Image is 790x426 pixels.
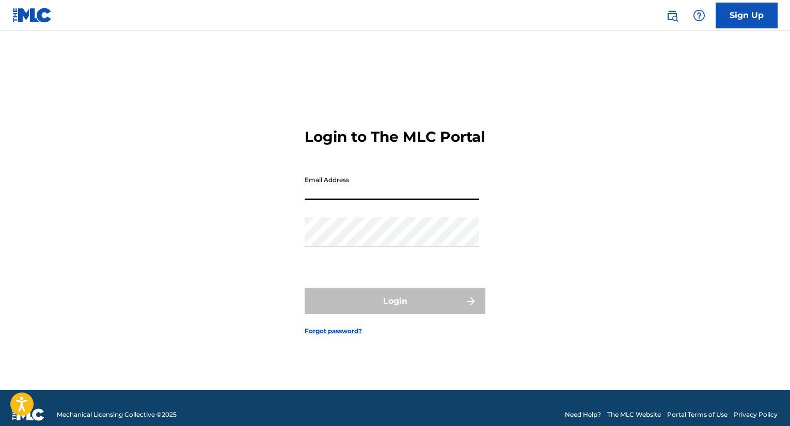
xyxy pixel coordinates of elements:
a: Need Help? [565,410,601,419]
a: Forgot password? [305,326,362,336]
img: help [693,9,705,22]
img: logo [12,408,44,421]
a: The MLC Website [607,410,661,419]
a: Public Search [662,5,683,26]
a: Sign Up [716,3,778,28]
h3: Login to The MLC Portal [305,128,485,146]
a: Privacy Policy [734,410,778,419]
a: Portal Terms of Use [667,410,728,419]
span: Mechanical Licensing Collective © 2025 [57,410,177,419]
div: Help [689,5,709,26]
img: search [666,9,678,22]
img: MLC Logo [12,8,52,23]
